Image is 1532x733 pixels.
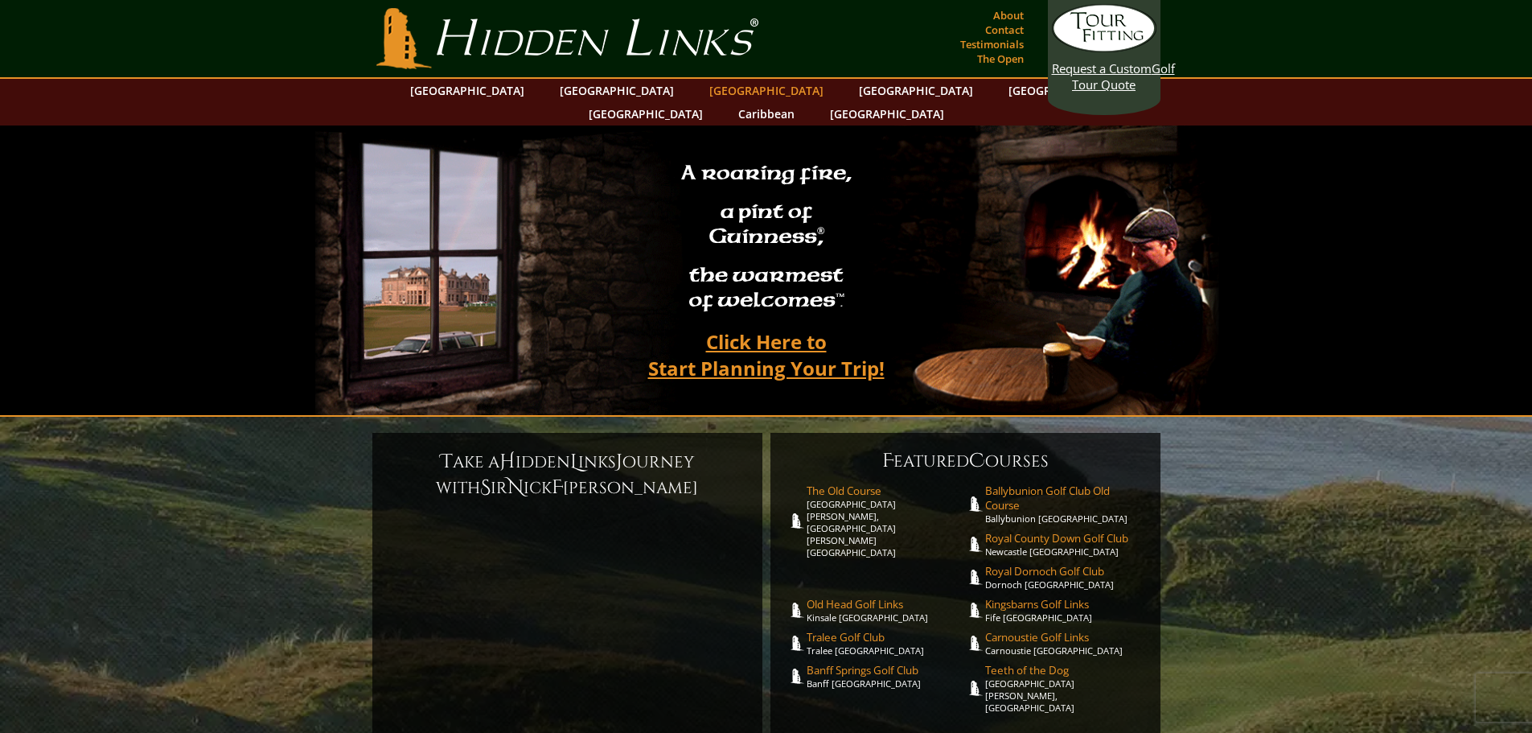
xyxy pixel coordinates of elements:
[807,484,966,558] a: The Old Course[GEOGRAPHIC_DATA][PERSON_NAME], [GEOGRAPHIC_DATA][PERSON_NAME] [GEOGRAPHIC_DATA]
[985,630,1144,644] span: Carnoustie Golf Links
[807,663,966,677] span: Banff Springs Golf Club
[480,475,491,500] span: S
[985,564,1144,591] a: Royal Dornoch Golf ClubDornoch [GEOGRAPHIC_DATA]
[882,448,893,474] span: F
[552,79,682,102] a: [GEOGRAPHIC_DATA]
[985,531,1144,558] a: Royal County Down Golf ClubNewcastle [GEOGRAPHIC_DATA]
[851,79,981,102] a: [GEOGRAPHIC_DATA]
[441,449,453,475] span: T
[985,663,1144,677] span: Teeth of the Dog
[969,448,985,474] span: C
[985,597,1144,624] a: Kingsbarns Golf LinksFife [GEOGRAPHIC_DATA]
[981,19,1028,41] a: Contact
[807,663,966,690] a: Banff Springs Golf ClubBanff [GEOGRAPHIC_DATA]
[787,448,1144,474] h6: eatured ourses
[1000,79,1131,102] a: [GEOGRAPHIC_DATA]
[985,531,1144,546] span: Royal County Down Golf Club
[632,323,901,387] a: Click Here toStart Planning Your Trip!
[807,630,966,657] a: Tralee Golf ClubTralee [GEOGRAPHIC_DATA]
[807,484,966,498] span: The Old Course
[1052,60,1152,76] span: Request a Custom
[570,449,578,475] span: L
[499,449,515,475] span: H
[985,597,1144,612] span: Kingsbarns Golf Links
[985,630,1144,657] a: Carnoustie Golf LinksCarnoustie [GEOGRAPHIC_DATA]
[671,154,862,323] h2: A roaring fire, a pint of Guinness , the warmest of welcomes™.
[985,663,1144,714] a: Teeth of the Dog[GEOGRAPHIC_DATA][PERSON_NAME], [GEOGRAPHIC_DATA]
[581,102,711,126] a: [GEOGRAPHIC_DATA]
[507,475,524,500] span: N
[807,597,966,624] a: Old Head Golf LinksKinsale [GEOGRAPHIC_DATA]
[616,449,622,475] span: J
[989,4,1028,27] a: About
[807,630,966,644] span: Tralee Golf Club
[552,475,563,500] span: F
[973,47,1028,70] a: The Open
[807,597,966,612] span: Old Head Golf Links
[985,564,1144,579] span: Royal Dornoch Golf Club
[402,79,532,102] a: [GEOGRAPHIC_DATA]
[985,484,1144,513] span: Ballybunion Golf Club Old Course
[985,484,1144,525] a: Ballybunion Golf Club Old CourseBallybunion [GEOGRAPHIC_DATA]
[701,79,832,102] a: [GEOGRAPHIC_DATA]
[730,102,803,126] a: Caribbean
[956,33,1028,56] a: Testimonials
[822,102,952,126] a: [GEOGRAPHIC_DATA]
[1052,4,1156,93] a: Request a CustomGolf Tour Quote
[388,449,746,500] h6: ake a idden inks ourney with ir ick [PERSON_NAME]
